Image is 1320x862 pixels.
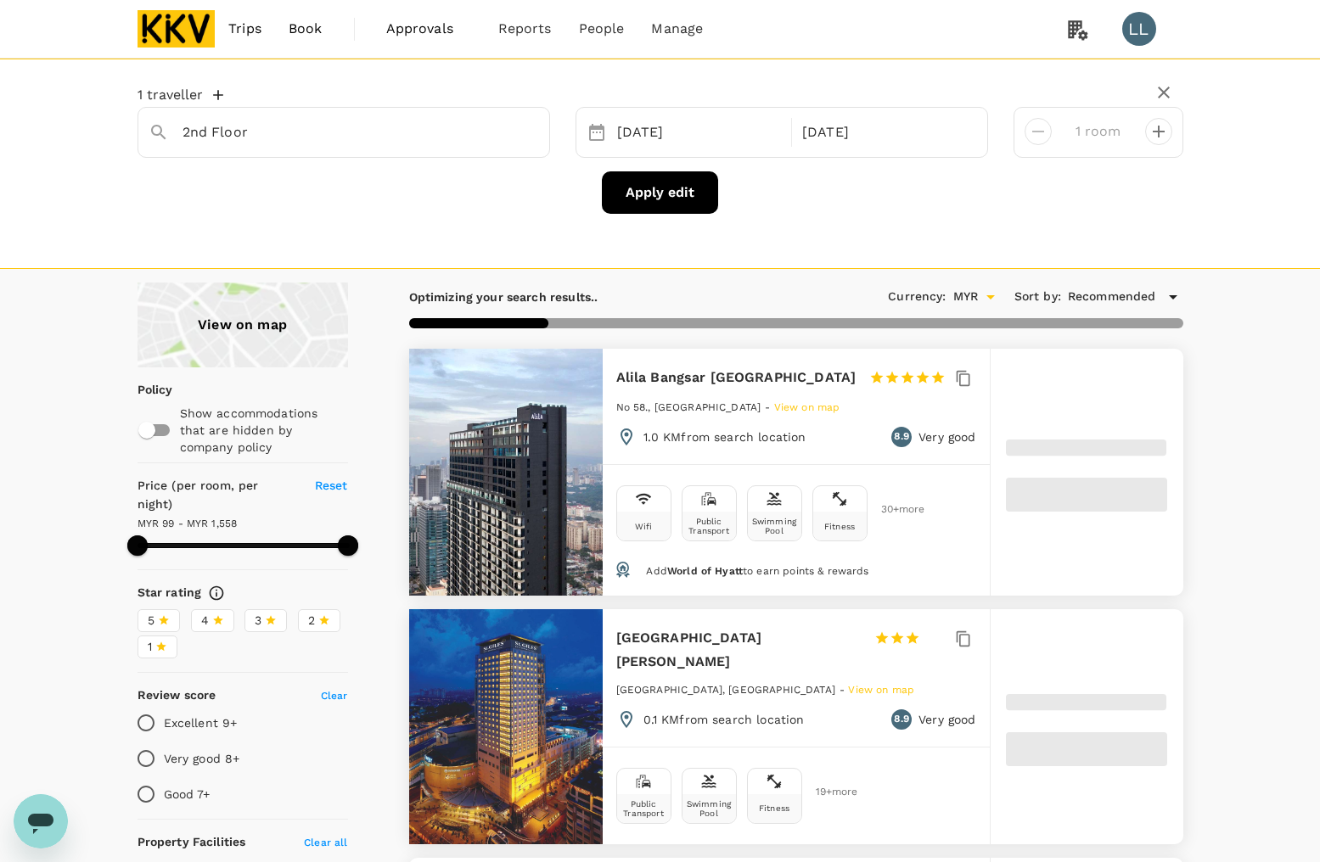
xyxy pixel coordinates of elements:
[667,565,743,577] span: World of Hyatt
[774,400,840,413] a: View on map
[409,288,598,305] p: Optimizing your search results..
[643,428,806,445] p: 1.0 KM from search location
[14,794,68,848] iframe: Button to launch messaging window
[138,686,216,705] h6: Review score
[759,803,789,813] div: Fitness
[183,119,491,145] input: Search cities, hotels, work locations
[138,584,202,602] h6: Star rating
[646,565,868,577] span: Add to earn points & rewards
[138,10,216,48] img: KKV Supply Chain Sdn Bhd
[1145,118,1172,145] button: decrease
[686,799,733,818] div: Swimming Pool
[881,504,907,515] span: 30 + more
[228,19,261,39] span: Trips
[1014,288,1061,306] h6: Sort by :
[180,405,346,456] p: Show accommodations that are hidden by company policy
[315,479,348,492] span: Reset
[651,19,703,39] span: Manage
[979,285,1003,309] button: Open
[164,786,211,803] p: Good 7+
[201,612,209,630] span: 4
[164,714,238,731] p: Excellent 9+
[610,116,789,149] div: [DATE]
[686,517,733,535] div: Public Transport
[138,477,295,514] h6: Price (per room, per night)
[643,711,805,728] p: 0.1 KM from search location
[138,518,238,529] span: MYR 99 - MYR 1,558
[1068,288,1156,306] span: Recommended
[1122,12,1156,46] div: LL
[1065,118,1132,145] input: Add rooms
[894,711,908,728] span: 8.9
[894,428,908,445] span: 8.9
[138,833,246,852] h6: Property Facilities
[308,612,315,630] span: 2
[498,19,552,39] span: Reports
[616,401,761,413] span: No 58., [GEOGRAPHIC_DATA]
[138,381,149,398] p: Policy
[795,116,974,149] div: [DATE]
[602,171,718,214] button: Apply edit
[208,585,225,602] svg: Star ratings are awarded to properties to represent the quality of services, facilities, and amen...
[138,283,348,367] a: View on map
[616,366,857,389] h6: Alila Bangsar [GEOGRAPHIC_DATA]
[304,837,347,848] span: Clear all
[579,19,625,39] span: People
[824,522,855,531] div: Fitness
[616,684,835,696] span: [GEOGRAPHIC_DATA], [GEOGRAPHIC_DATA]
[918,711,975,728] p: Very good
[164,750,240,767] p: Very good 8+
[537,131,541,134] button: Open
[138,87,223,104] button: 1 traveller
[289,19,323,39] span: Book
[840,684,848,696] span: -
[774,401,840,413] span: View on map
[848,682,914,696] a: View on map
[848,684,914,696] span: View on map
[321,690,348,702] span: Clear
[621,799,667,818] div: Public Transport
[816,786,841,798] span: 19 + more
[635,522,653,531] div: Wifi
[386,19,471,39] span: Approvals
[765,401,773,413] span: -
[918,428,975,445] p: Very good
[751,517,798,535] div: Swimming Pool
[616,626,861,674] h6: [GEOGRAPHIC_DATA][PERSON_NAME]
[255,612,261,630] span: 3
[148,638,152,656] span: 1
[888,288,946,306] h6: Currency :
[148,612,154,630] span: 5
